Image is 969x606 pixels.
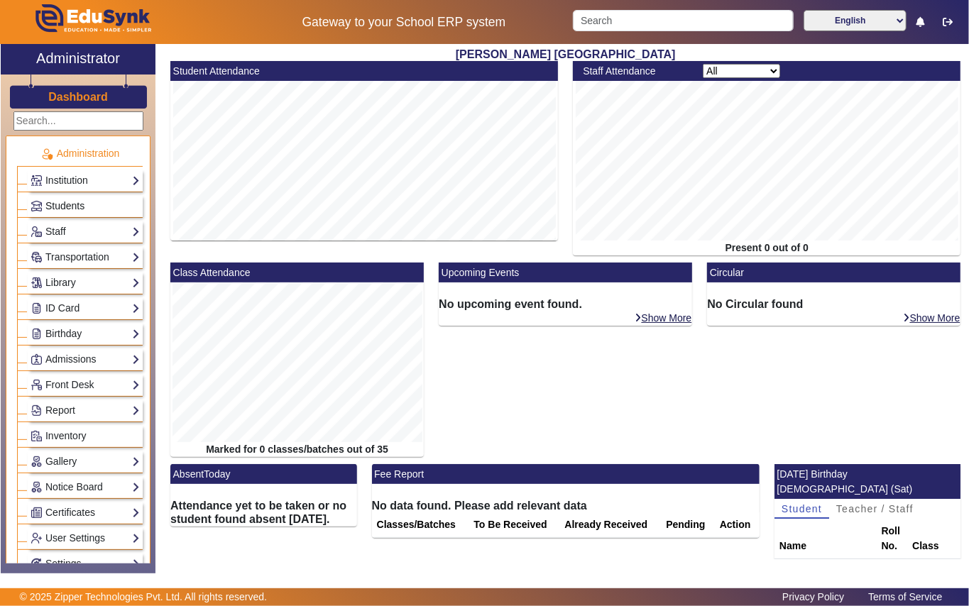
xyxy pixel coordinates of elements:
a: Students [31,198,140,214]
img: Inventory.png [31,431,42,441]
td: [PERSON_NAME] [774,559,877,600]
a: Show More [635,312,693,324]
img: Administration.png [40,148,53,160]
th: Action [715,512,760,538]
div: Present 0 out of 0 [573,241,960,255]
input: Search [573,10,794,31]
h6: No data found. Please add relevant data [372,499,760,512]
input: Search... [13,111,143,131]
a: Terms of Service [861,588,949,606]
a: Administrator [1,44,155,75]
a: Dashboard [48,89,109,104]
img: Students.png [31,201,42,211]
a: Inventory [31,428,140,444]
span: Student [782,504,822,514]
mat-card-header: Student Attendance [170,61,558,81]
mat-card-header: Fee Report [372,464,760,484]
h5: Gateway to your School ERP system [250,15,557,30]
h6: Attendance yet to be taken or no student found absent [DATE]. [170,499,357,526]
a: Privacy Policy [775,588,851,606]
p: Administration [17,146,143,161]
td: Jr KG Courage [907,559,960,600]
mat-card-header: [DATE] Birthday [DEMOGRAPHIC_DATA] (Sat) [774,464,961,499]
h6: No upcoming event found. [439,297,692,311]
th: Classes/Batches [372,512,469,538]
mat-card-header: AbsentToday [170,464,357,484]
a: Show More [903,312,961,324]
th: To Be Received [469,512,560,538]
mat-card-header: Class Attendance [170,263,424,282]
th: Pending [661,512,715,538]
td: 33 [877,559,908,600]
th: Already Received [560,512,662,538]
th: Name [774,519,877,559]
div: Marked for 0 classes/batches out of 35 [170,442,424,457]
h3: Dashboard [48,90,108,104]
h6: No Circular found [707,297,960,311]
th: Roll No. [877,519,908,559]
div: Staff Attendance [576,64,696,79]
h2: [PERSON_NAME] [GEOGRAPHIC_DATA] [163,48,968,61]
mat-card-header: Upcoming Events [439,263,692,282]
h2: Administrator [36,50,120,67]
span: Inventory [45,430,87,441]
p: © 2025 Zipper Technologies Pvt. Ltd. All rights reserved. [20,590,268,605]
th: Class [907,519,960,559]
span: Students [45,200,84,211]
span: Teacher / Staff [836,504,914,514]
mat-card-header: Circular [707,263,960,282]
